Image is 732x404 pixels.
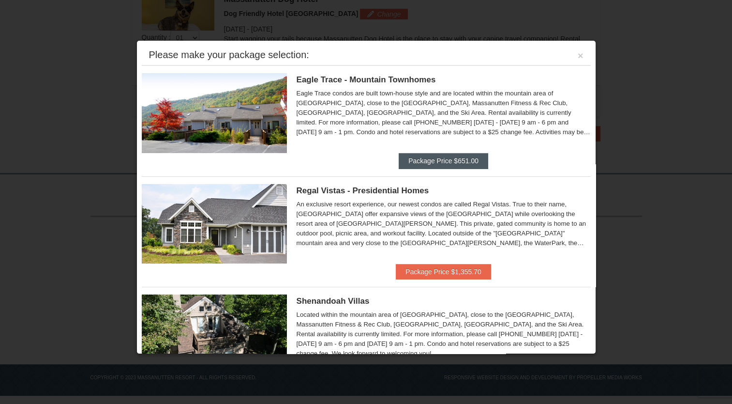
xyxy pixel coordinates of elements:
[399,153,488,169] button: Package Price $651.00
[578,51,583,61] button: ×
[297,89,591,137] div: Eagle Trace condos are built town-house style and are located within the mountain area of [GEOGRA...
[297,186,429,195] span: Regal Vistas - Presidential Homes
[297,296,370,306] span: Shenandoah Villas
[297,200,591,248] div: An exclusive resort experience, our newest condos are called Regal Vistas. True to their name, [G...
[396,264,491,280] button: Package Price $1,355.70
[142,295,287,374] img: 19219019-2-e70bf45f.jpg
[142,73,287,153] img: 19218983-1-9b289e55.jpg
[297,310,591,358] div: Located within the mountain area of [GEOGRAPHIC_DATA], close to the [GEOGRAPHIC_DATA], Massanutte...
[297,75,436,84] span: Eagle Trace - Mountain Townhomes
[142,184,287,264] img: 19218991-1-902409a9.jpg
[149,50,309,60] div: Please make your package selection:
